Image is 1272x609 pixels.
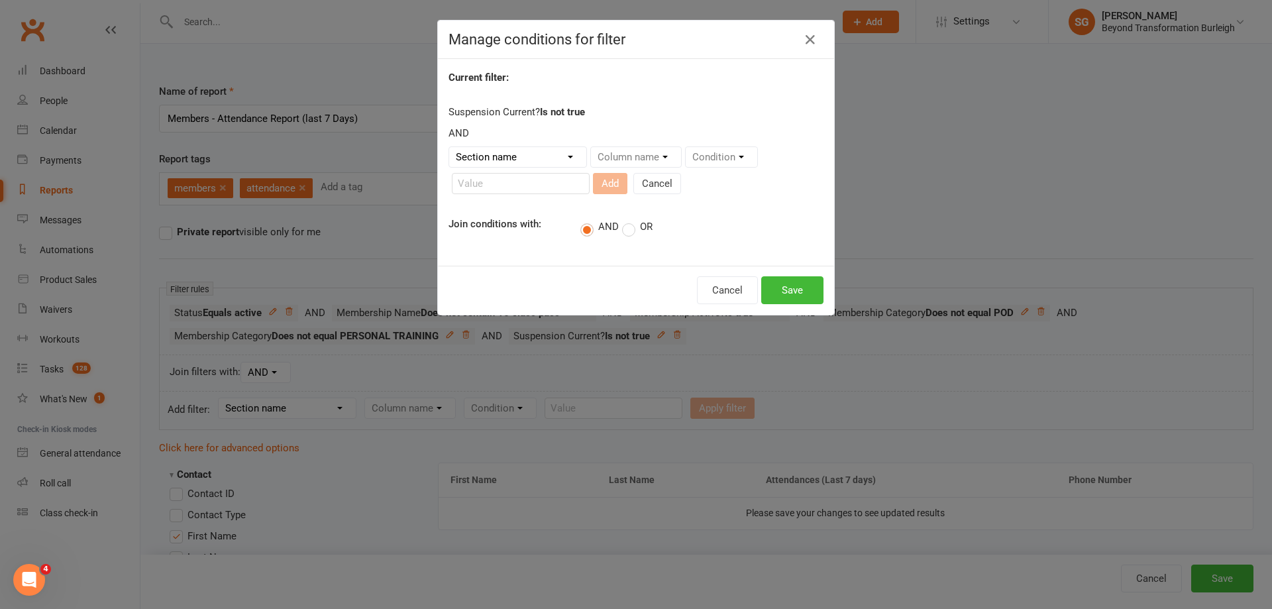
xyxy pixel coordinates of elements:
label: Join conditions with: [439,218,570,231]
div: Suspension Current? [449,104,823,199]
div: AND [449,125,823,141]
input: Value [452,173,590,194]
strong: Current filter: [449,72,509,83]
label: AND [580,221,619,234]
button: Close [800,29,821,50]
button: Save [761,276,823,304]
label: OR [622,221,653,234]
span: 4 [40,564,51,575]
strong: Is not true [540,106,585,118]
button: Cancel [697,276,758,304]
h4: Manage conditions for filter [449,31,823,48]
button: Cancel [633,173,681,194]
iframe: Intercom live chat [13,564,45,596]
